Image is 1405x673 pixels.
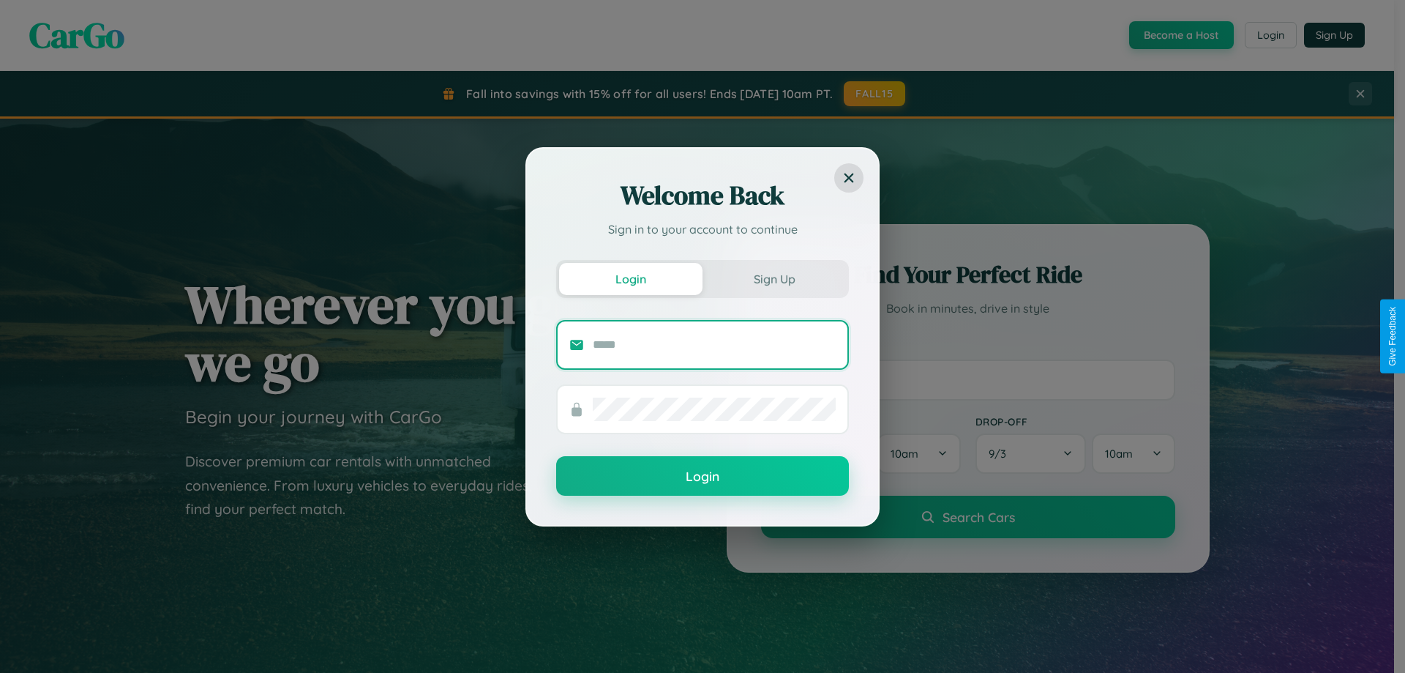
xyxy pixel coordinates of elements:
[1387,307,1398,366] div: Give Feedback
[556,456,849,496] button: Login
[556,178,849,213] h2: Welcome Back
[702,263,846,295] button: Sign Up
[556,220,849,238] p: Sign in to your account to continue
[559,263,702,295] button: Login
